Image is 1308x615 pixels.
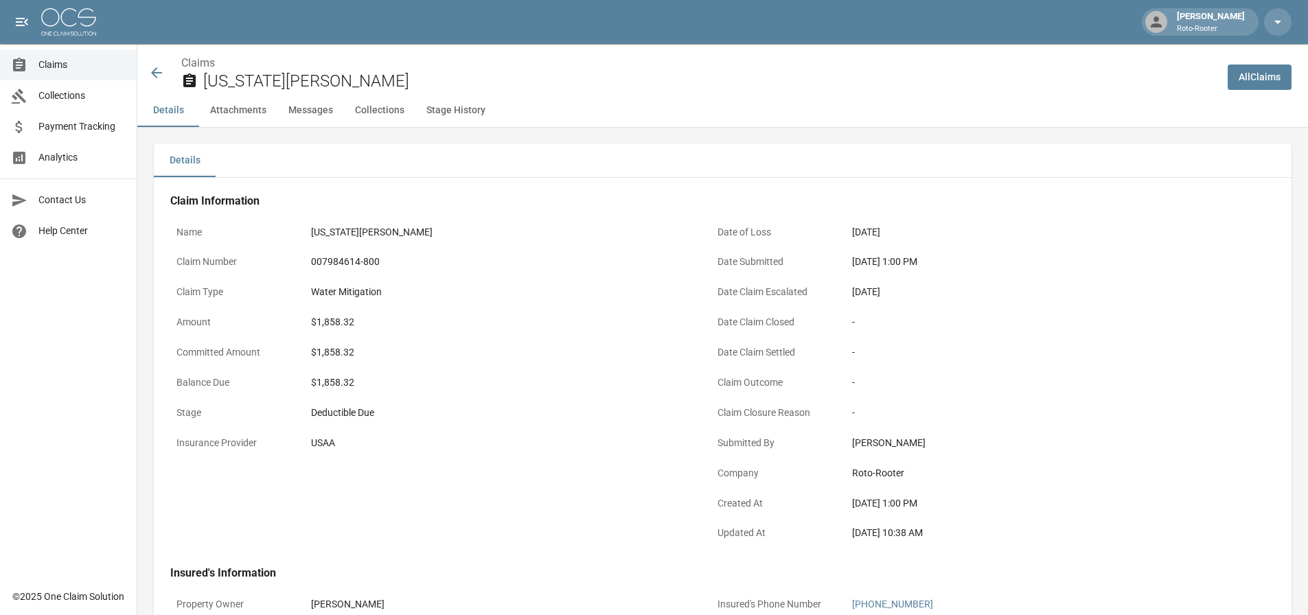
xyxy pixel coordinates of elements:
p: Date Claim Closed [711,309,835,336]
p: Submitted By [711,430,835,456]
div: [DATE] [852,285,1230,299]
button: Collections [344,94,415,127]
p: Amount [170,309,294,336]
p: Stage [170,399,294,426]
button: Messages [277,94,344,127]
div: 007984614-800 [311,255,689,269]
button: Details [154,144,216,177]
div: $1,858.32 [311,375,689,390]
a: Claims [181,56,215,69]
div: [PERSON_NAME] [311,597,689,612]
button: Attachments [199,94,277,127]
div: [PERSON_NAME] [1171,10,1250,34]
h2: [US_STATE][PERSON_NAME] [203,71,1217,91]
h4: Insured's Information [170,566,1236,580]
p: Claim Number [170,248,294,275]
a: [PHONE_NUMBER] [852,599,933,610]
p: Company [711,460,835,487]
span: Collections [38,89,126,103]
p: Date Claim Escalated [711,279,835,305]
p: Claim Outcome [711,369,835,396]
span: Analytics [38,150,126,165]
p: Insurance Provider [170,430,294,456]
div: Water Mitigation [311,285,689,299]
div: - [852,375,1230,390]
button: open drawer [8,8,36,36]
div: - [852,315,1230,329]
div: details tabs [154,144,1292,177]
button: Stage History [415,94,496,127]
p: Updated At [711,520,835,546]
nav: breadcrumb [181,55,1217,71]
div: $1,858.32 [311,315,689,329]
p: Claim Type [170,279,294,305]
button: Details [137,94,199,127]
p: Claim Closure Reason [711,399,835,426]
p: Roto-Rooter [1177,23,1245,35]
div: - [852,345,1230,360]
div: © 2025 One Claim Solution [12,590,124,603]
a: AllClaims [1228,65,1292,90]
span: Contact Us [38,193,126,207]
div: [DATE] 10:38 AM [852,526,1230,540]
p: Committed Amount [170,339,294,366]
span: Help Center [38,224,126,238]
div: [PERSON_NAME] [852,436,1230,450]
div: [DATE] [852,225,1230,240]
div: Deductible Due [311,406,689,420]
div: [DATE] 1:00 PM [852,496,1230,511]
span: Payment Tracking [38,119,126,134]
div: USAA [311,436,689,450]
div: anchor tabs [137,94,1308,127]
div: [US_STATE][PERSON_NAME] [311,225,689,240]
p: Date of Loss [711,219,835,246]
p: Date Claim Settled [711,339,835,366]
img: ocs-logo-white-transparent.png [41,8,96,36]
p: Date Submitted [711,248,835,275]
p: Created At [711,490,835,517]
p: Name [170,219,294,246]
span: Claims [38,58,126,72]
div: Roto-Rooter [852,466,1230,480]
div: - [852,406,1230,420]
div: $1,858.32 [311,345,689,360]
h4: Claim Information [170,194,1236,208]
p: Balance Due [170,369,294,396]
div: [DATE] 1:00 PM [852,255,1230,269]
